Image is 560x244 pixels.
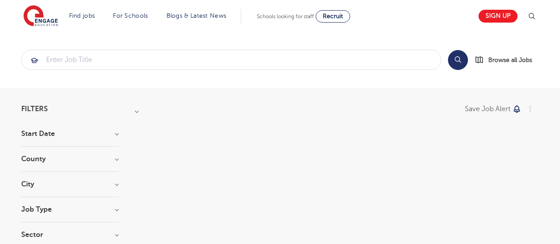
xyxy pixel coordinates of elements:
[257,13,314,19] span: Schools looking for staff
[465,105,510,112] p: Save job alert
[69,12,95,19] a: Find jobs
[465,105,522,112] button: Save job alert
[22,50,441,70] input: Submit
[21,155,119,163] h3: County
[448,50,468,70] button: Search
[21,105,48,112] span: Filters
[21,206,119,213] h3: Job Type
[323,13,343,19] span: Recruit
[21,231,119,238] h3: Sector
[21,130,119,137] h3: Start Date
[21,50,441,70] div: Submit
[475,55,539,65] a: Browse all Jobs
[479,10,518,23] a: Sign up
[113,12,148,19] a: For Schools
[166,12,227,19] a: Blogs & Latest News
[316,10,350,23] a: Recruit
[23,5,58,27] img: Engage Education
[488,55,532,65] span: Browse all Jobs
[21,181,119,188] h3: City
